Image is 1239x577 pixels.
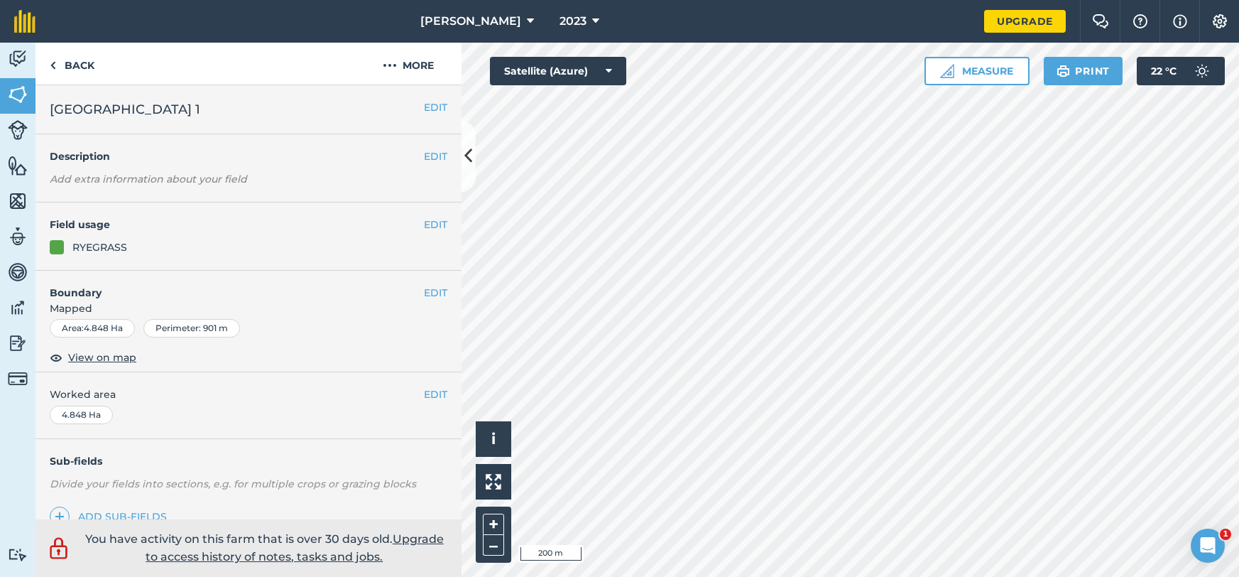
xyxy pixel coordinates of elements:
[72,239,127,255] div: RYEGRASS
[420,13,521,30] span: [PERSON_NAME]
[68,350,136,365] span: View on map
[8,548,28,561] img: svg+xml;base64,PD94bWwgdmVyc2lvbj0iMS4wIiBlbmNvZGluZz0idXRmLTgiPz4KPCEtLSBHZW5lcmF0b3I6IEFkb2JlIE...
[1132,14,1149,28] img: A question mark icon
[78,530,451,566] p: You have activity on this farm that is over 30 days old.
[1191,529,1225,563] iframe: Intercom live chat
[36,453,462,469] h4: Sub-fields
[8,155,28,176] img: svg+xml;base64,PHN2ZyB4bWxucz0iaHR0cDovL3d3dy53My5vcmcvMjAwMC9zdmciIHdpZHRoPSI1NiIgaGVpZ2h0PSI2MC...
[383,57,397,74] img: svg+xml;base64,PHN2ZyB4bWxucz0iaHR0cDovL3d3dy53My5vcmcvMjAwMC9zdmciIHdpZHRoPSIyMCIgaGVpZ2h0PSIyNC...
[50,387,447,402] span: Worked area
[50,349,62,366] img: svg+xml;base64,PHN2ZyB4bWxucz0iaHR0cDovL3d3dy53My5vcmcvMjAwMC9zdmciIHdpZHRoPSIxOCIgaGVpZ2h0PSIyNC...
[8,84,28,105] img: svg+xml;base64,PHN2ZyB4bWxucz0iaHR0cDovL3d3dy53My5vcmcvMjAwMC9zdmciIHdpZHRoPSI1NiIgaGVpZ2h0PSI2MC...
[8,297,28,318] img: svg+xml;base64,PD94bWwgdmVyc2lvbj0iMS4wIiBlbmNvZGluZz0idXRmLTgiPz4KPCEtLSBHZW5lcmF0b3I6IEFkb2JlIE...
[143,319,240,338] div: Perimeter : 901 m
[491,430,496,448] span: i
[8,48,28,70] img: svg+xml;base64,PD94bWwgdmVyc2lvbj0iMS4wIiBlbmNvZGluZz0idXRmLTgiPz4KPCEtLSBHZW5lcmF0b3I6IEFkb2JlIE...
[50,406,113,424] div: 4.848 Ha
[924,57,1030,85] button: Measure
[50,478,416,490] em: Divide your fields into sections, e.g. for multiple crops or grazing blocks
[8,120,28,140] img: svg+xml;base64,PD94bWwgdmVyc2lvbj0iMS4wIiBlbmNvZGluZz0idXRmLTgiPz4KPCEtLSBHZW5lcmF0b3I6IEFkb2JlIE...
[940,64,954,78] img: Ruler icon
[55,508,65,525] img: svg+xml;base64,PHN2ZyB4bWxucz0iaHR0cDovL3d3dy53My5vcmcvMjAwMC9zdmciIHdpZHRoPSIxNCIgaGVpZ2h0PSIyNC...
[36,43,109,85] a: Back
[50,507,173,527] a: Add sub-fields
[486,474,501,490] img: Four arrows, one pointing top left, one top right, one bottom right and the last bottom left
[1211,14,1228,28] img: A cog icon
[424,149,447,164] button: EDIT
[8,333,28,354] img: svg+xml;base64,PD94bWwgdmVyc2lvbj0iMS4wIiBlbmNvZGluZz0idXRmLTgiPz4KPCEtLSBHZW5lcmF0b3I6IEFkb2JlIE...
[14,10,36,33] img: fieldmargin Logo
[424,217,447,232] button: EDIT
[476,421,511,457] button: i
[483,535,504,556] button: –
[355,43,462,85] button: More
[36,301,462,316] span: Mapped
[8,190,28,212] img: svg+xml;base64,PHN2ZyB4bWxucz0iaHR0cDovL3d3dy53My5vcmcvMjAwMC9zdmciIHdpZHRoPSI1NiIgaGVpZ2h0PSI2MC...
[50,149,447,164] h4: Description
[483,514,504,535] button: +
[50,319,135,338] div: Area : 4.848 Ha
[50,349,136,366] button: View on map
[50,57,56,74] img: svg+xml;base64,PHN2ZyB4bWxucz0iaHR0cDovL3d3dy53My5vcmcvMjAwMC9zdmciIHdpZHRoPSI5IiBoZWlnaHQ9IjI0Ii...
[50,99,200,119] span: [GEOGRAPHIC_DATA] 1
[8,226,28,247] img: svg+xml;base64,PD94bWwgdmVyc2lvbj0iMS4wIiBlbmNvZGluZz0idXRmLTgiPz4KPCEtLSBHZW5lcmF0b3I6IEFkb2JlIE...
[1044,57,1123,85] button: Print
[490,57,626,85] button: Satellite (Azure)
[424,285,447,301] button: EDIT
[36,271,424,301] h4: Boundary
[8,261,28,283] img: svg+xml;base64,PD94bWwgdmVyc2lvbj0iMS4wIiBlbmNvZGluZz0idXRmLTgiPz4KPCEtLSBHZW5lcmF0b3I6IEFkb2JlIE...
[8,369,28,389] img: svg+xml;base64,PD94bWwgdmVyc2lvbj0iMS4wIiBlbmNvZGluZz0idXRmLTgiPz4KPCEtLSBHZW5lcmF0b3I6IEFkb2JlIE...
[1151,57,1177,85] span: 22 ° C
[424,99,447,115] button: EDIT
[560,13,586,30] span: 2023
[984,10,1066,33] a: Upgrade
[50,217,424,232] h4: Field usage
[1188,57,1216,85] img: svg+xml;base64,PD94bWwgdmVyc2lvbj0iMS4wIiBlbmNvZGluZz0idXRmLTgiPz4KPCEtLSBHZW5lcmF0b3I6IEFkb2JlIE...
[1092,14,1109,28] img: Two speech bubbles overlapping with the left bubble in the forefront
[1057,63,1070,80] img: svg+xml;base64,PHN2ZyB4bWxucz0iaHR0cDovL3d3dy53My5vcmcvMjAwMC9zdmciIHdpZHRoPSIxOSIgaGVpZ2h0PSIyNC...
[46,535,71,561] img: svg+xml;base64,PD94bWwgdmVyc2lvbj0iMS4wIiBlbmNvZGluZz0idXRmLTgiPz4KPCEtLSBHZW5lcmF0b3I6IEFkb2JlIE...
[1173,13,1187,30] img: svg+xml;base64,PHN2ZyB4bWxucz0iaHR0cDovL3d3dy53My5vcmcvMjAwMC9zdmciIHdpZHRoPSIxNyIgaGVpZ2h0PSIxNy...
[424,387,447,402] button: EDIT
[1137,57,1225,85] button: 22 °C
[50,173,247,185] em: Add extra information about your field
[1220,529,1231,540] span: 1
